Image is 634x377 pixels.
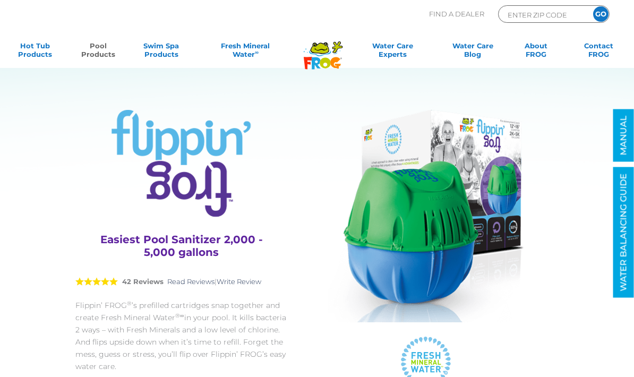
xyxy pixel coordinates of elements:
sup: ∞ [255,49,259,55]
a: MANUAL [613,109,634,162]
input: GO [593,6,609,22]
h3: Easiest Pool Sanitizer 2,000 - 5,000 gallons [86,233,277,259]
a: Read Reviews [167,277,215,286]
a: PoolProducts [74,41,123,63]
p: Find A Dealer [429,5,484,23]
a: AboutFROG [511,41,560,63]
img: Frog Products Logo [298,28,348,70]
a: Write Review [217,277,261,286]
div: | [75,265,287,299]
span: 5 [75,277,118,286]
a: Fresh MineralWater∞ [200,41,292,63]
a: WATER BALANCING GUIDE [613,167,634,298]
sup: ® [127,300,132,307]
a: Hot TubProducts [11,41,59,63]
p: Flippin’ FROG ’s prefilled cartridges snap together and create Fresh Mineral Water in your pool. ... [75,299,287,373]
strong: 42 Reviews [122,277,164,286]
a: Swim SpaProducts [136,41,185,63]
img: Product Logo [112,110,251,217]
a: Water CareExperts [350,41,434,63]
a: ContactFROG [575,41,623,63]
a: Water CareBlog [448,41,497,63]
img: Product Flippin Frog [328,110,524,322]
sup: ®∞ [175,312,184,319]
